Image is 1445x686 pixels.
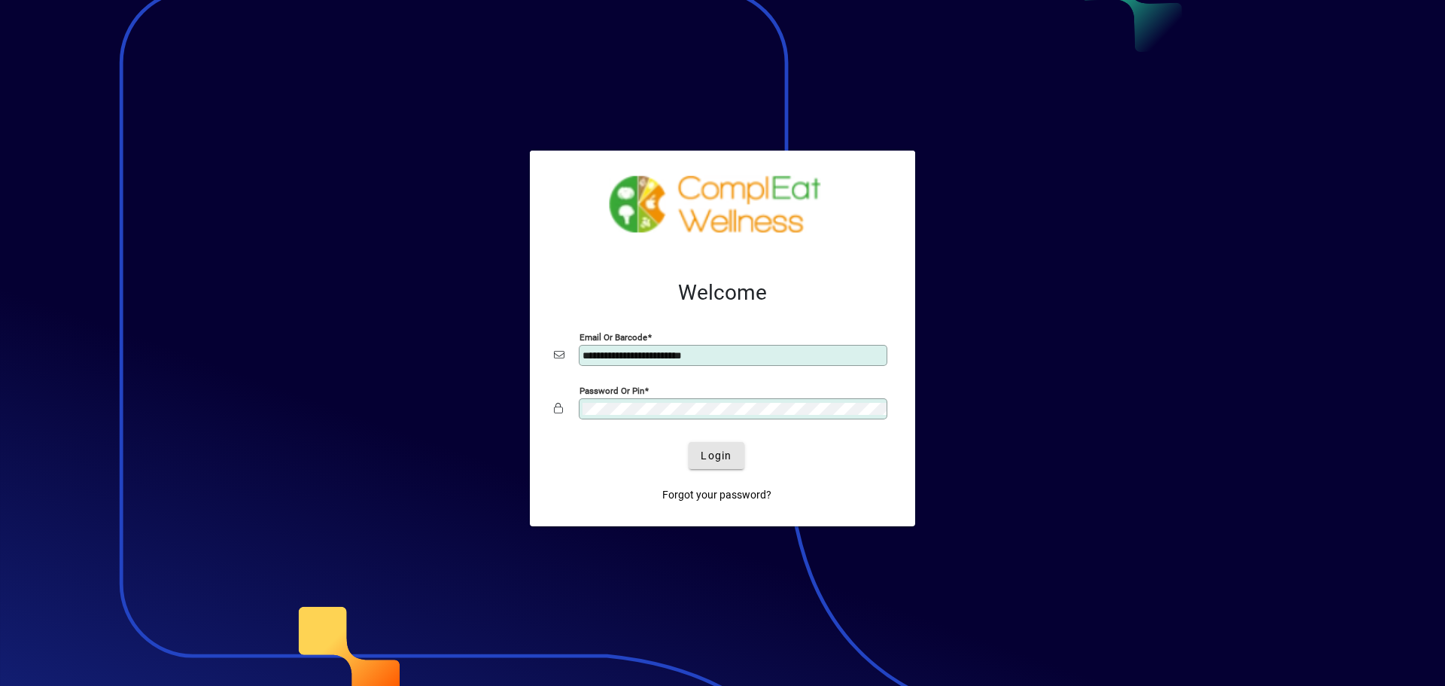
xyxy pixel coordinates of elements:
h2: Welcome [554,280,891,306]
mat-label: Email or Barcode [580,332,647,343]
span: Forgot your password? [662,487,771,503]
button: Login [689,442,744,469]
a: Forgot your password? [656,481,777,508]
mat-label: Password or Pin [580,386,644,396]
span: Login [701,448,732,464]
